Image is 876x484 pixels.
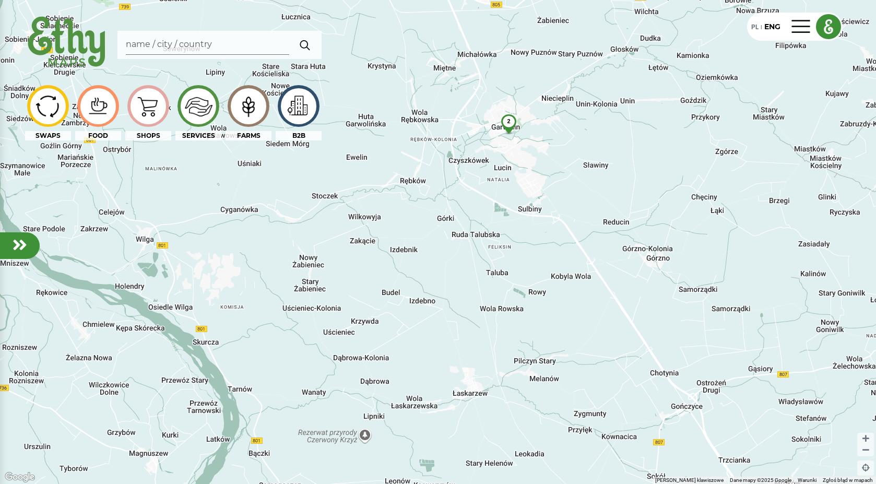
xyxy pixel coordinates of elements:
img: ethy-logo [25,13,109,73]
div: FARMS [226,131,271,140]
div: PL [751,21,759,32]
span: 2 [507,118,510,124]
a: Warunki [798,477,816,483]
img: icon-image [131,89,165,123]
img: icon-image [281,91,316,122]
div: ENG [764,21,780,32]
div: SWAPS [25,131,71,140]
a: Zgłoś błąd w mapach [823,477,873,483]
img: 2 [495,114,523,141]
img: Google [3,470,37,484]
div: SERVICES [175,131,221,140]
a: Pokaż ten obszar w Mapach Google (otwiera się w nowym oknie) [3,470,37,484]
img: icon-image [181,89,216,123]
div: FOOD [75,131,121,140]
img: icon-image [80,93,115,119]
img: logo_e.png [816,15,841,39]
img: search.svg [295,34,315,55]
img: icon-image [231,89,266,123]
span: Dane mapy ©2025 Google [730,477,791,483]
div: | [759,23,764,32]
div: SHOPS [125,131,171,140]
div: B2B [276,131,322,140]
img: icon-image [30,91,65,121]
button: Skróty klawiszowe [655,477,724,484]
input: Search [126,35,289,55]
